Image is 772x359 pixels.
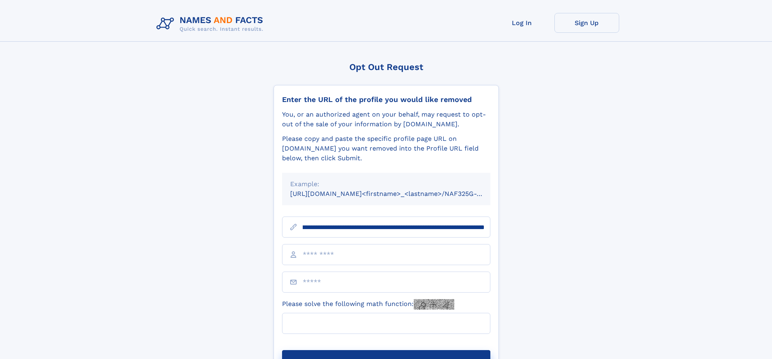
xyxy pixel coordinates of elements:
[274,62,499,72] div: Opt Out Request
[282,299,454,310] label: Please solve the following math function:
[490,13,554,33] a: Log In
[554,13,619,33] a: Sign Up
[282,110,490,129] div: You, or an authorized agent on your behalf, may request to opt-out of the sale of your informatio...
[290,190,506,198] small: [URL][DOMAIN_NAME]<firstname>_<lastname>/NAF325G-xxxxxxxx
[282,134,490,163] div: Please copy and paste the specific profile page URL on [DOMAIN_NAME] you want removed into the Pr...
[153,13,270,35] img: Logo Names and Facts
[282,95,490,104] div: Enter the URL of the profile you would like removed
[290,179,482,189] div: Example:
